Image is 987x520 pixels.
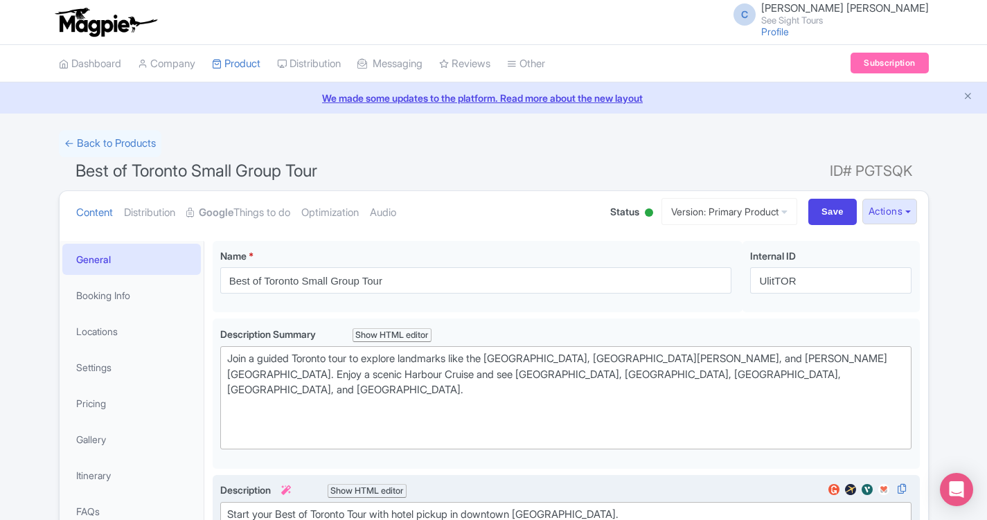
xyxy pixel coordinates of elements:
a: Reviews [439,45,490,83]
img: musement-review-widget-01-cdcb82dea4530aa52f361e0f447f8f5f.svg [875,483,892,496]
span: Status [610,204,639,219]
a: Profile [761,26,789,37]
span: Best of Toronto Small Group Tour [75,161,317,181]
a: Settings [62,352,201,383]
a: We made some updates to the platform. Read more about the new layout [8,91,979,105]
a: Pricing [62,388,201,419]
div: Open Intercom Messenger [940,473,973,506]
span: Name [220,250,247,262]
img: logo-ab69f6fb50320c5b225c76a69d11143b.png [52,7,159,37]
span: Description [220,484,293,496]
a: General [62,244,201,275]
a: Locations [62,316,201,347]
a: Company [138,45,195,83]
div: Show HTML editor [353,328,432,343]
strong: Google [199,205,233,221]
div: Join a guided Toronto tour to explore landmarks like the [GEOGRAPHIC_DATA], [GEOGRAPHIC_DATA][PER... [227,351,905,445]
a: C [PERSON_NAME] [PERSON_NAME] See Sight Tours [725,3,929,25]
div: Active [642,203,656,224]
span: C [733,3,756,26]
span: ID# PGTSQK [830,157,912,185]
a: Optimization [301,191,359,235]
a: Messaging [357,45,423,83]
span: Description Summary [220,328,318,340]
input: Save [808,199,857,225]
a: Product [212,45,260,83]
a: Subscription [851,53,928,73]
a: Dashboard [59,45,121,83]
a: Distribution [124,191,175,235]
a: Distribution [277,45,341,83]
a: GoogleThings to do [186,191,290,235]
div: Show HTML editor [328,484,407,499]
a: Audio [370,191,396,235]
a: Itinerary [62,460,201,491]
a: Version: Primary Product [661,198,797,225]
a: Content [76,191,113,235]
a: Gallery [62,424,201,455]
a: ← Back to Products [59,130,161,157]
a: Other [507,45,545,83]
a: Booking Info [62,280,201,311]
span: Internal ID [750,250,796,262]
button: Actions [862,199,917,224]
small: See Sight Tours [761,16,929,25]
img: expedia-review-widget-01-6a8748bc8b83530f19f0577495396935.svg [842,483,859,496]
img: getyourguide-review-widget-01-c9ff127aecadc9be5c96765474840e58.svg [826,483,842,496]
span: [PERSON_NAME] [PERSON_NAME] [761,1,929,15]
img: viator-review-widget-01-363d65f17b203e82e80c83508294f9cc.svg [859,483,875,496]
button: Close announcement [963,89,973,105]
